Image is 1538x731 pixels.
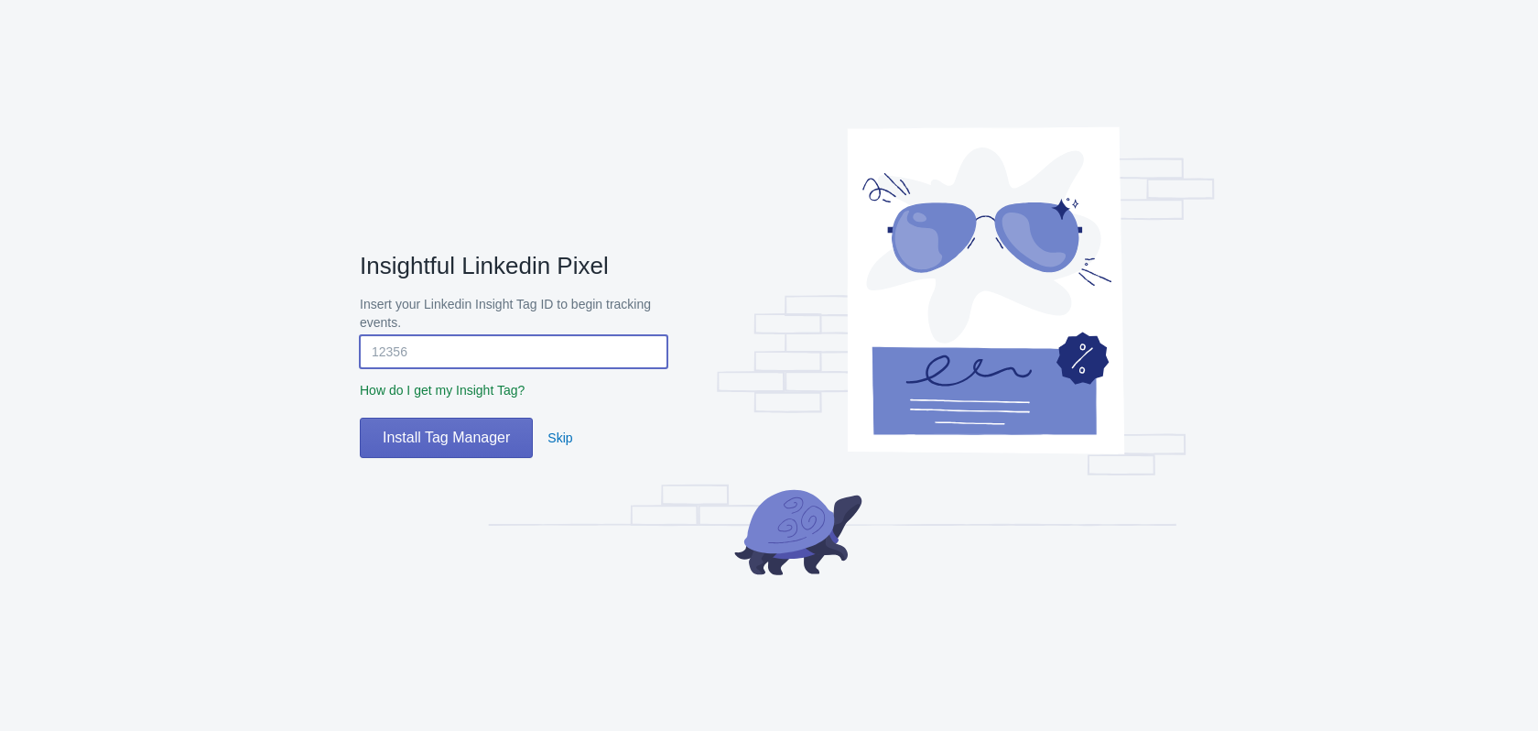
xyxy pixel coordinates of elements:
[360,251,667,280] p: Insightful Linkedin Pixel
[360,295,667,332] label: Insert your Linkedin Insight Tag ID to begin tracking events.
[360,383,525,398] span: How do I get my Insight Tag?
[383,429,510,447] span: Install Tag Manager
[540,421,579,454] button: Skip
[360,418,533,458] button: Install Tag Manager
[547,431,572,445] span: Skip
[360,335,667,368] input: 12356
